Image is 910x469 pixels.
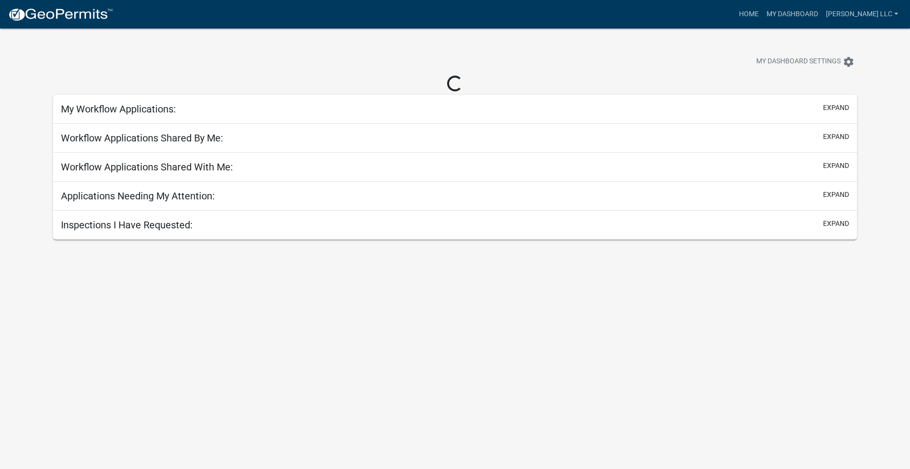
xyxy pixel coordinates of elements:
[61,161,233,173] h5: Workflow Applications Shared With Me:
[61,103,176,115] h5: My Workflow Applications:
[756,56,841,68] span: My Dashboard Settings
[763,5,822,24] a: My Dashboard
[822,5,902,24] a: [PERSON_NAME] LLC
[823,103,849,113] button: expand
[843,56,854,68] i: settings
[735,5,763,24] a: Home
[823,219,849,229] button: expand
[823,132,849,142] button: expand
[61,219,193,231] h5: Inspections I Have Requested:
[748,52,862,71] button: My Dashboard Settingssettings
[823,161,849,171] button: expand
[61,132,223,144] h5: Workflow Applications Shared By Me:
[61,190,215,202] h5: Applications Needing My Attention:
[823,190,849,200] button: expand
